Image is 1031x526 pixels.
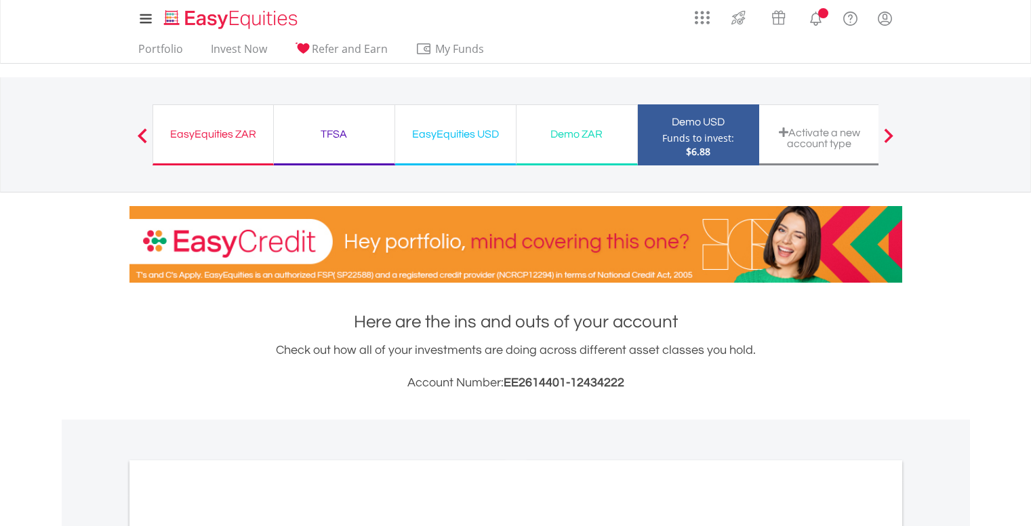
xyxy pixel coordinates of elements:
span: My Funds [416,40,504,58]
h1: Here are the ins and outs of your account [129,310,902,334]
img: vouchers-v2.svg [767,7,790,28]
img: EasyEquities_Logo.png [161,8,303,31]
span: EE2614401-12434222 [504,376,624,389]
div: Demo USD [646,113,751,131]
a: AppsGrid [686,3,719,25]
img: EasyCredit Promotion Banner [129,206,902,283]
img: thrive-v2.svg [727,7,750,28]
div: Funds to invest: [662,131,734,145]
a: Notifications [798,3,833,31]
span: Refer and Earn [312,41,388,56]
a: Invest Now [205,42,272,63]
img: grid-menu-icon.svg [695,10,710,25]
h3: Account Number: [129,373,902,392]
div: EasyEquities USD [403,125,508,144]
a: My Profile [868,3,902,33]
a: FAQ's and Support [833,3,868,31]
a: Refer and Earn [289,42,393,63]
div: Activate a new account type [767,127,872,149]
div: TFSA [282,125,386,144]
div: EasyEquities ZAR [161,125,265,144]
a: Portfolio [133,42,188,63]
div: Demo ZAR [525,125,629,144]
span: $6.88 [686,145,710,158]
a: Vouchers [759,3,798,28]
div: Check out how all of your investments are doing across different asset classes you hold. [129,341,902,392]
a: Home page [159,3,303,31]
